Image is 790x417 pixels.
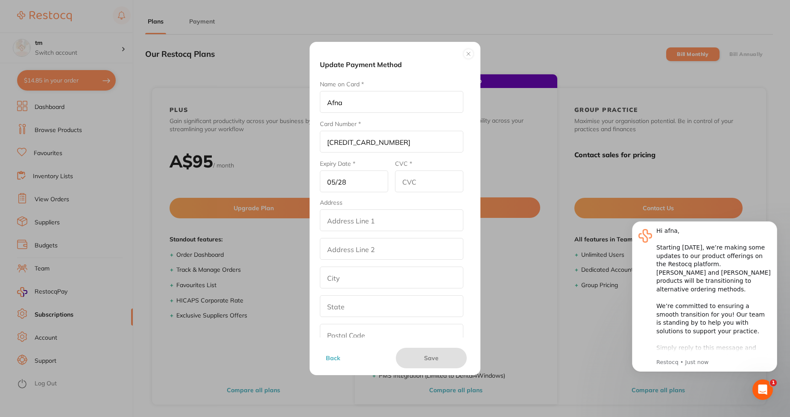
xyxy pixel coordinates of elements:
input: Address Line 1 [320,209,463,231]
label: Expiry Date * [320,160,355,167]
iframe: Intercom notifications message [619,208,790,394]
iframe: Intercom live chat [752,379,773,400]
button: Back [323,348,389,368]
input: City [320,267,463,288]
input: State [320,295,463,317]
button: Save [396,348,467,368]
h5: Update Payment Method [320,60,470,69]
legend: Address [320,199,342,206]
span: 1 [770,379,777,386]
input: MM/YY [320,170,388,192]
div: Hi afna, ​ Starting [DATE], we’re making some updates to our product offerings on the Restocq pla... [37,18,152,219]
label: Card Number * [320,120,361,127]
label: CVC * [395,160,412,167]
label: Name on Card * [320,81,364,88]
input: 1234 1234 1234 1234 [320,131,463,153]
p: Message from Restocq, sent Just now [37,150,152,158]
input: CVC [395,170,463,192]
input: Address Line 2 [320,238,463,260]
input: Postal Code [320,324,463,346]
